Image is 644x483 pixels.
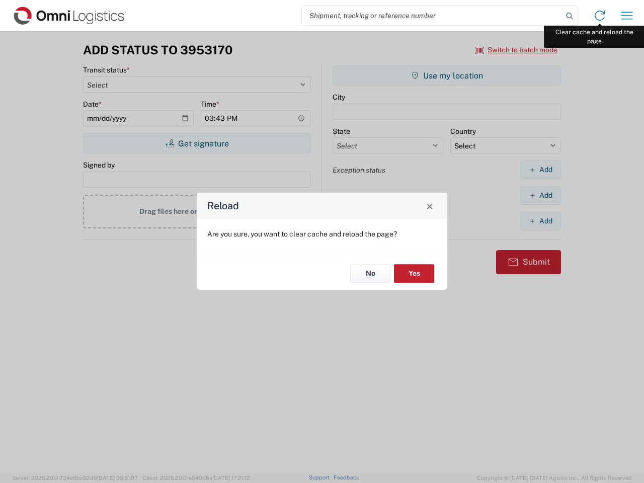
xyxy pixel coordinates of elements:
button: No [350,264,390,283]
button: Yes [394,264,434,283]
input: Shipment, tracking or reference number [302,6,562,25]
p: Are you sure, you want to clear cache and reload the page? [207,229,437,238]
button: Close [423,199,437,213]
h4: Reload [207,199,239,213]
